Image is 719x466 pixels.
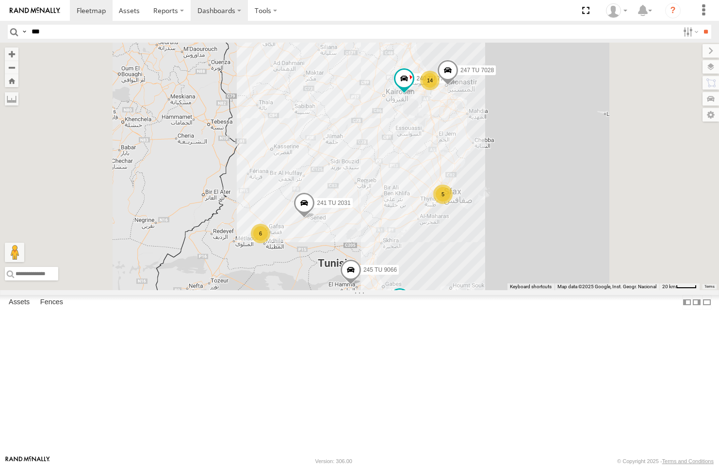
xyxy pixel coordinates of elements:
[662,458,714,464] a: Terms and Conditions
[10,7,60,14] img: rand-logo.svg
[5,61,18,74] button: Zoom out
[679,25,700,39] label: Search Filter Options
[682,295,692,309] label: Dock Summary Table to the Left
[5,456,50,466] a: Visit our Website
[662,284,676,289] span: 20 km
[4,295,34,309] label: Assets
[420,71,440,90] div: 14
[603,3,631,18] div: Nejah Benkhalifa
[417,75,447,82] span: 240 TU 779
[692,295,702,309] label: Dock Summary Table to the Right
[433,185,453,204] div: 5
[510,283,552,290] button: Keyboard shortcuts
[5,74,18,87] button: Zoom Home
[5,243,24,262] button: Drag Pegman onto the map to open Street View
[5,92,18,106] label: Measure
[617,458,714,464] div: © Copyright 2025 -
[35,295,68,309] label: Fences
[251,224,270,243] div: 6
[315,458,352,464] div: Version: 306.00
[460,66,494,73] span: 247 TU 7028
[5,47,18,61] button: Zoom in
[665,3,681,18] i: ?
[363,266,397,273] span: 245 TU 9066
[702,295,712,309] label: Hide Summary Table
[703,108,719,122] label: Map Settings
[704,285,715,289] a: Terms (opens in new tab)
[317,200,350,206] span: 241 TU 2031
[659,283,700,290] button: Map Scale: 20 km per 39 pixels
[20,25,28,39] label: Search Query
[557,284,656,289] span: Map data ©2025 Google, Inst. Geogr. Nacional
